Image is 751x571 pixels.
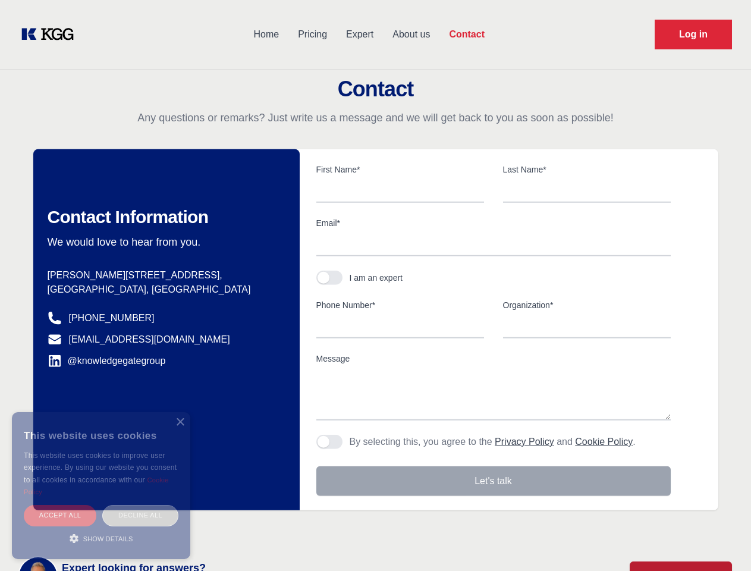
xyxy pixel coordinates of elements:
div: Close [175,418,184,427]
p: We would love to hear from you. [48,235,281,249]
iframe: Chat Widget [692,514,751,571]
a: Cookie Policy [575,437,633,447]
a: Privacy Policy [495,437,554,447]
label: First Name* [316,164,484,175]
a: Home [244,19,288,50]
label: Last Name* [503,164,671,175]
div: Accept all [24,505,96,526]
h2: Contact Information [48,206,281,228]
label: Message [316,353,671,365]
div: Show details [24,532,178,544]
p: [PERSON_NAME][STREET_ADDRESS], [48,268,281,283]
span: This website uses cookies to improve user experience. By using our website you consent to all coo... [24,451,177,484]
a: Request Demo [655,20,732,49]
a: About us [383,19,439,50]
p: By selecting this, you agree to the and . [350,435,636,449]
p: Any questions or remarks? Just write us a message and we will get back to you as soon as possible! [14,111,737,125]
label: Email* [316,217,671,229]
a: [PHONE_NUMBER] [69,311,155,325]
div: Cookie settings [13,560,73,566]
div: Decline all [102,505,178,526]
a: Cookie Policy [24,476,169,495]
button: Let's talk [316,466,671,496]
div: I am an expert [350,272,403,284]
a: Pricing [288,19,337,50]
label: Phone Number* [316,299,484,311]
span: Show details [83,535,133,542]
div: This website uses cookies [24,421,178,450]
a: Expert [337,19,383,50]
a: @knowledgegategroup [48,354,166,368]
p: [GEOGRAPHIC_DATA], [GEOGRAPHIC_DATA] [48,283,281,297]
a: KOL Knowledge Platform: Talk to Key External Experts (KEE) [19,25,83,44]
h2: Contact [14,77,737,101]
a: Contact [439,19,494,50]
label: Organization* [503,299,671,311]
a: [EMAIL_ADDRESS][DOMAIN_NAME] [69,332,230,347]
